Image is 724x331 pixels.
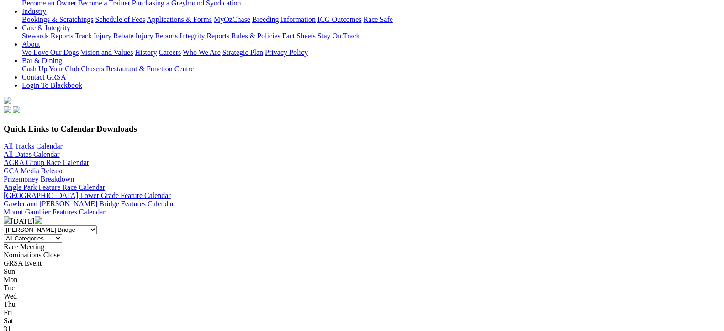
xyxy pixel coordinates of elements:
[135,48,157,56] a: History
[317,32,359,40] a: Stay On Track
[4,106,11,113] img: facebook.svg
[4,292,720,300] div: Wed
[4,124,720,134] h3: Quick Links to Calendar Downloads
[22,65,79,73] a: Cash Up Your Club
[265,48,308,56] a: Privacy Policy
[13,106,20,113] img: twitter.svg
[4,192,171,199] a: [GEOGRAPHIC_DATA] Lower Grade Feature Calendar
[4,216,720,225] div: [DATE]
[159,48,181,56] a: Careers
[214,16,250,23] a: MyOzChase
[4,159,89,166] a: AGRA Group Race Calendar
[95,16,145,23] a: Schedule of Fees
[147,16,212,23] a: Applications & Forms
[22,65,720,73] div: Bar & Dining
[363,16,392,23] a: Race Safe
[22,16,720,24] div: Industry
[22,16,93,23] a: Bookings & Scratchings
[80,48,133,56] a: Vision and Values
[22,24,70,32] a: Care & Integrity
[4,97,11,104] img: logo-grsa-white.png
[75,32,133,40] a: Track Injury Rebate
[22,81,82,89] a: Login To Blackbook
[4,309,720,317] div: Fri
[282,32,316,40] a: Fact Sheets
[222,48,263,56] a: Strategic Plan
[81,65,194,73] a: Chasers Restaurant & Function Centre
[4,317,720,325] div: Sat
[4,251,720,259] div: Nominations Close
[4,142,63,150] a: All Tracks Calendar
[22,57,62,64] a: Bar & Dining
[4,284,720,292] div: Tue
[4,200,174,208] a: Gawler and [PERSON_NAME] Bridge Features Calendar
[22,32,73,40] a: Stewards Reports
[231,32,280,40] a: Rules & Policies
[252,16,316,23] a: Breeding Information
[22,73,66,81] a: Contact GRSA
[4,243,720,251] div: Race Meeting
[4,300,720,309] div: Thu
[4,267,720,276] div: Sun
[180,32,229,40] a: Integrity Reports
[4,259,720,267] div: GRSA Event
[135,32,178,40] a: Injury Reports
[22,32,720,40] div: Care & Integrity
[4,183,105,191] a: Angle Park Feature Race Calendar
[22,7,46,15] a: Industry
[4,216,11,224] img: chevron-left-pager-white.svg
[317,16,361,23] a: ICG Outcomes
[4,167,64,175] a: GCA Media Release
[4,175,74,183] a: Prizemoney Breakdown
[22,48,79,56] a: We Love Our Dogs
[22,48,720,57] div: About
[4,276,720,284] div: Mon
[35,216,42,224] img: chevron-right-pager-white.svg
[183,48,221,56] a: Who We Are
[22,40,40,48] a: About
[4,208,106,216] a: Mount Gambier Features Calendar
[4,150,60,158] a: All Dates Calendar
